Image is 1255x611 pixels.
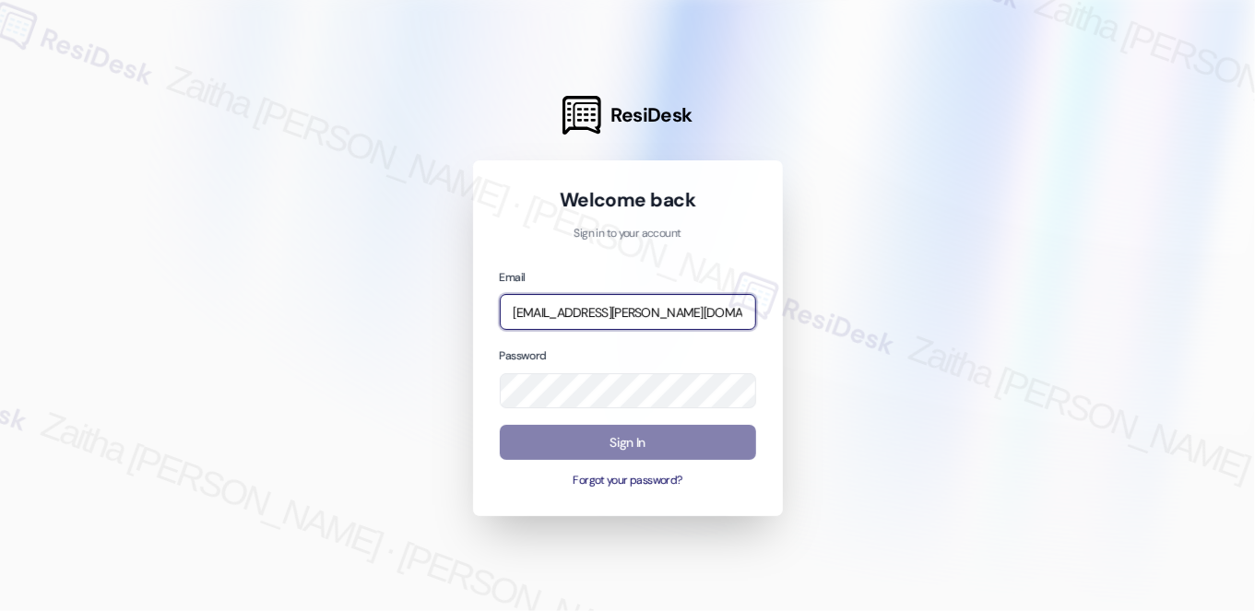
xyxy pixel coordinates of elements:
[500,425,756,461] button: Sign In
[500,348,547,363] label: Password
[500,226,756,242] p: Sign in to your account
[610,102,693,128] span: ResiDesk
[562,96,601,135] img: ResiDesk Logo
[500,270,526,285] label: Email
[500,187,756,213] h1: Welcome back
[500,294,756,330] input: name@example.com
[500,473,756,489] button: Forgot your password?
